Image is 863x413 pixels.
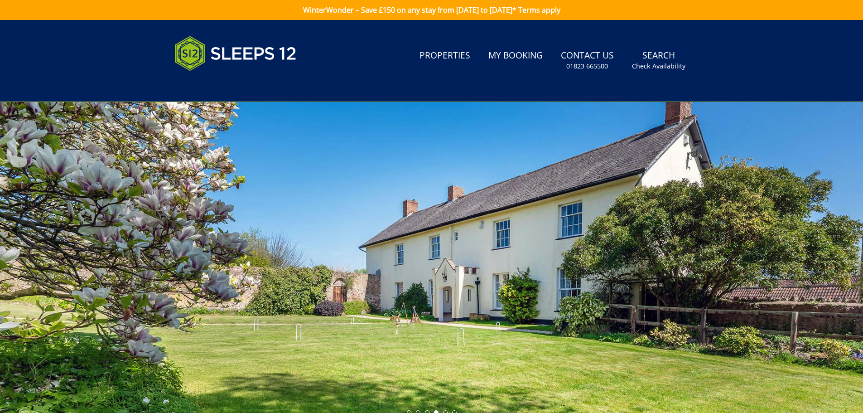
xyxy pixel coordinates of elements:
a: Properties [416,46,474,66]
iframe: Customer reviews powered by Trustpilot [170,82,265,89]
a: SearchCheck Availability [628,46,689,75]
img: Sleeps 12 [174,31,297,76]
a: Contact Us01823 665500 [557,46,617,75]
small: 01823 665500 [566,62,608,71]
a: My Booking [485,46,546,66]
small: Check Availability [632,62,685,71]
